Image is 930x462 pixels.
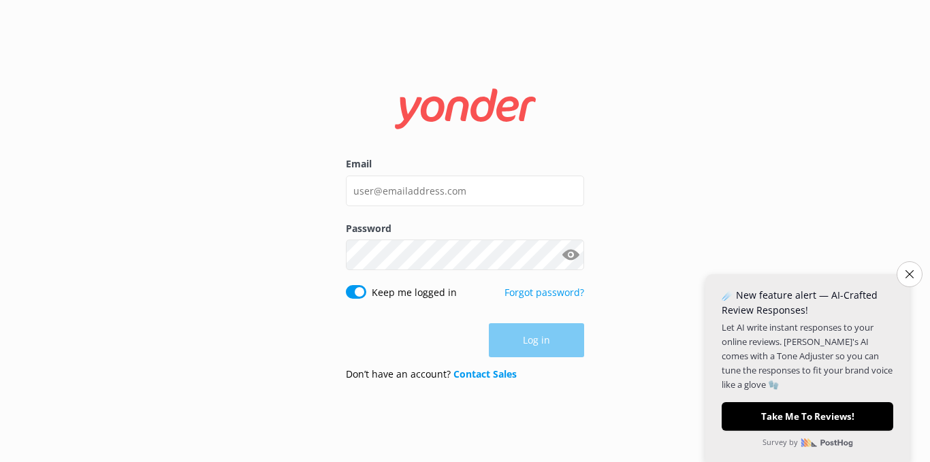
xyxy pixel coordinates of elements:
[346,221,584,236] label: Password
[372,285,457,300] label: Keep me logged in
[346,156,584,171] label: Email
[453,367,517,380] a: Contact Sales
[346,367,517,382] p: Don’t have an account?
[557,242,584,269] button: Show password
[504,286,584,299] a: Forgot password?
[346,176,584,206] input: user@emailaddress.com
